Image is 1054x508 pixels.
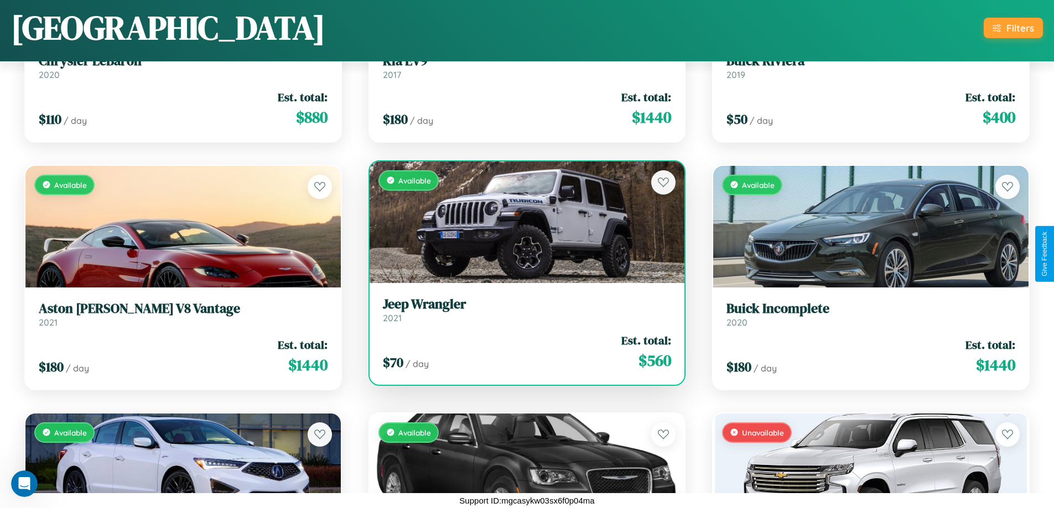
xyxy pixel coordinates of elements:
[750,115,773,126] span: / day
[383,53,672,69] h3: Kia EV9
[64,115,87,126] span: / day
[984,18,1043,38] button: Filters
[11,5,325,50] h1: [GEOGRAPHIC_DATA]
[965,337,1015,353] span: Est. total:
[296,106,328,128] span: $ 880
[11,470,38,497] iframe: Intercom live chat
[726,53,1015,69] h3: Buick Riviera
[726,69,745,80] span: 2019
[398,176,431,185] span: Available
[39,317,58,328] span: 2021
[383,312,402,323] span: 2021
[621,332,671,348] span: Est. total:
[383,53,672,80] a: Kia EV92017
[278,89,328,105] span: Est. total:
[976,354,1015,376] span: $ 1440
[39,358,64,376] span: $ 180
[39,53,328,80] a: Chrysler LeBaron2020
[410,115,433,126] span: / day
[383,69,401,80] span: 2017
[726,301,1015,317] h3: Buick Incomplete
[39,69,60,80] span: 2020
[983,106,1015,128] span: $ 400
[288,354,328,376] span: $ 1440
[1006,22,1034,34] div: Filters
[726,358,751,376] span: $ 180
[632,106,671,128] span: $ 1440
[54,180,87,190] span: Available
[754,363,777,374] span: / day
[383,296,672,323] a: Jeep Wrangler2021
[39,110,61,128] span: $ 110
[383,110,408,128] span: $ 180
[39,301,328,317] h3: Aston [PERSON_NAME] V8 Vantage
[965,89,1015,105] span: Est. total:
[742,428,784,437] span: Unavailable
[726,110,747,128] span: $ 50
[638,349,671,371] span: $ 560
[39,301,328,328] a: Aston [PERSON_NAME] V8 Vantage2021
[459,493,594,508] p: Support ID: mgcasykw03sx6f0p04ma
[621,89,671,105] span: Est. total:
[726,317,747,328] span: 2020
[726,301,1015,328] a: Buick Incomplete2020
[278,337,328,353] span: Est. total:
[54,428,87,437] span: Available
[66,363,89,374] span: / day
[383,353,403,371] span: $ 70
[39,53,328,69] h3: Chrysler LeBaron
[398,428,431,437] span: Available
[1041,232,1048,276] div: Give Feedback
[726,53,1015,80] a: Buick Riviera2019
[406,358,429,369] span: / day
[742,180,775,190] span: Available
[383,296,672,312] h3: Jeep Wrangler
